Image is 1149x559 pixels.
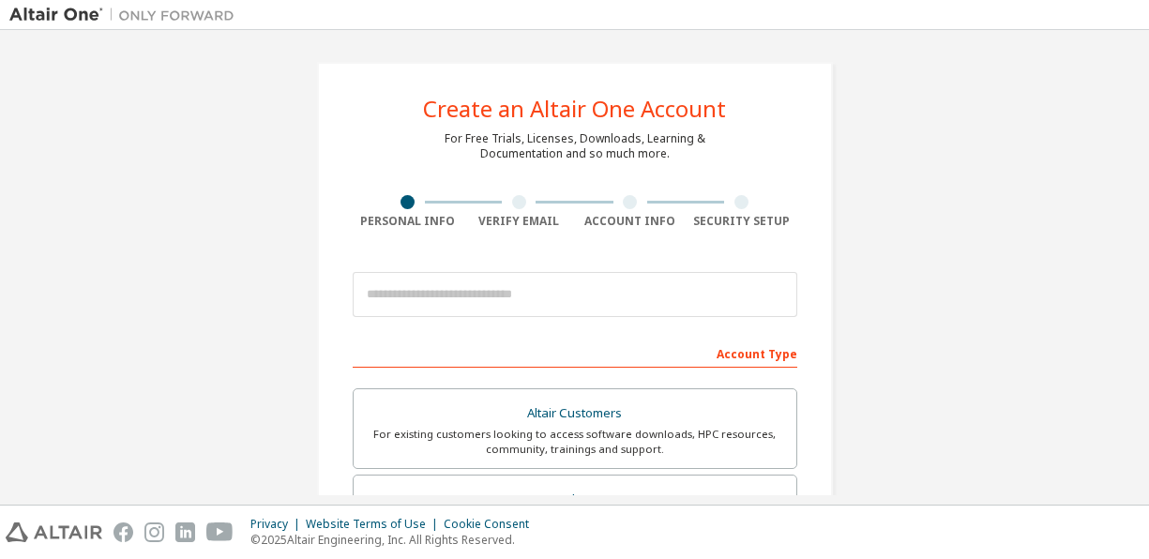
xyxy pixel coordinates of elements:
div: Verify Email [463,214,575,229]
div: For existing customers looking to access software downloads, HPC resources, community, trainings ... [365,427,785,457]
div: For Free Trials, Licenses, Downloads, Learning & Documentation and so much more. [445,131,705,161]
p: © 2025 Altair Engineering, Inc. All Rights Reserved. [250,532,540,548]
div: Students [365,487,785,513]
div: Security Setup [686,214,797,229]
div: Personal Info [353,214,464,229]
div: Altair Customers [365,400,785,427]
img: instagram.svg [144,522,164,542]
div: Create an Altair One Account [423,98,726,120]
div: Cookie Consent [444,517,540,532]
div: Account Type [353,338,797,368]
img: altair_logo.svg [6,522,102,542]
img: Altair One [9,6,244,24]
img: linkedin.svg [175,522,195,542]
img: youtube.svg [206,522,234,542]
div: Account Info [575,214,687,229]
div: Privacy [250,517,306,532]
img: facebook.svg [113,522,133,542]
div: Website Terms of Use [306,517,444,532]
